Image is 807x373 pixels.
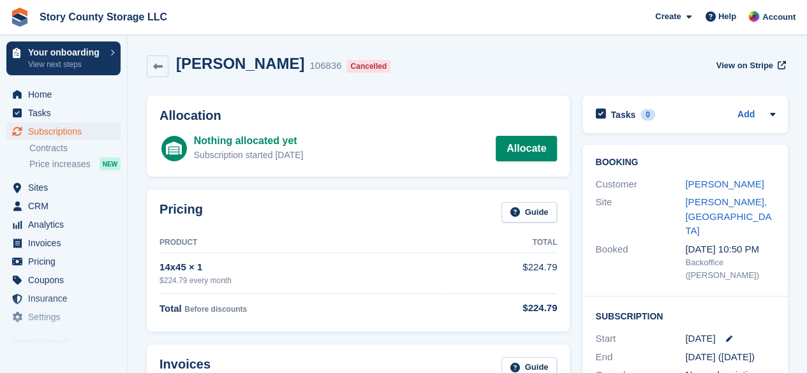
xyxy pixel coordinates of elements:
span: Account [762,11,796,24]
div: Start [595,332,685,346]
div: 14x45 × 1 [159,260,445,275]
span: Analytics [28,216,105,233]
a: View on Stripe [711,55,788,76]
span: Coupons [28,271,105,289]
a: menu [6,289,121,307]
h2: Tasks [611,109,635,121]
div: 0 [640,109,655,121]
a: menu [6,104,121,122]
img: Leah Hattan [748,10,760,23]
th: Product [159,233,445,253]
span: Settings [28,308,105,326]
time: 2025-10-01 06:00:00 UTC [685,332,715,346]
h2: Booking [595,157,775,168]
h2: Subscription [595,309,775,322]
a: menu [6,216,121,233]
span: Pricing [28,252,105,270]
div: Booked [595,242,685,282]
a: menu [6,122,121,140]
h2: Allocation [159,108,557,123]
span: CRM [28,197,105,215]
a: Your onboarding View next steps [6,41,121,75]
span: View on Stripe [716,59,773,72]
div: 106836 [309,59,341,73]
div: $224.79 every month [159,275,445,286]
img: stora-icon-8386f47178a22dfd0bd8f6a31ec36ba5ce8667c1dd55bd0f319d3a0aa187defe.svg [10,8,29,27]
a: Allocate [496,136,557,161]
a: Price increases NEW [29,157,121,171]
span: Create [655,10,681,23]
span: Tasks [28,104,105,122]
a: [PERSON_NAME] [685,179,764,189]
span: Price increases [29,158,91,170]
div: Cancelled [346,60,390,73]
a: Add [737,108,755,122]
span: Help [718,10,736,23]
div: Customer [595,177,685,192]
span: Before discounts [184,305,247,314]
a: menu [6,197,121,215]
td: $224.79 [445,253,558,293]
div: [DATE] 10:50 PM [685,242,775,257]
a: menu [6,271,121,289]
span: [DATE] ([DATE]) [685,351,755,362]
a: menu [6,234,121,252]
div: Backoffice ([PERSON_NAME]) [685,256,775,281]
div: Subscription started [DATE] [194,149,304,162]
a: Contracts [29,142,121,154]
span: Total [159,303,182,314]
a: menu [6,252,121,270]
p: View next steps [28,59,104,70]
h2: Pricing [159,202,203,223]
div: NEW [100,157,121,170]
span: Invoices [28,234,105,252]
span: Sites [28,179,105,196]
th: Total [445,233,558,253]
div: $224.79 [445,301,558,316]
a: Guide [501,202,558,223]
a: menu [6,179,121,196]
span: Subscriptions [28,122,105,140]
a: [PERSON_NAME], [GEOGRAPHIC_DATA] [685,196,771,236]
div: Nothing allocated yet [194,133,304,149]
p: Your onboarding [28,48,104,57]
a: Story County Storage LLC [34,6,172,27]
a: menu [6,85,121,103]
span: Insurance [28,289,105,307]
span: Storefront [11,337,127,349]
div: End [595,350,685,365]
h2: [PERSON_NAME] [176,55,304,72]
div: Site [595,195,685,238]
span: Home [28,85,105,103]
a: menu [6,308,121,326]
